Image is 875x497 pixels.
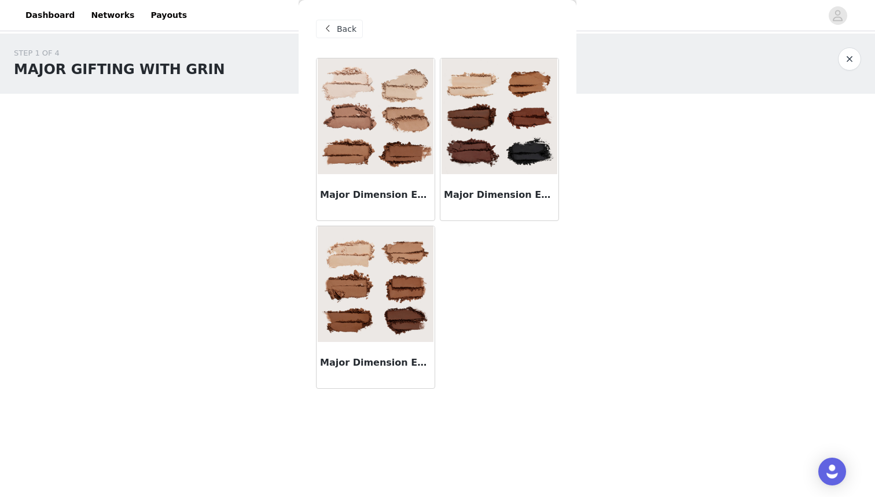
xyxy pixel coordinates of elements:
h3: Major Dimension Essential Artistry Edit Eyeshadow Palette - Medium [320,356,431,370]
img: Major Dimension Essential Artistry Edit Eyeshadow Palette - Deep [442,58,557,174]
a: Dashboard [19,2,82,28]
img: Major Dimension Essential Artistry Edit Eyeshadow Palette - Medium [318,226,433,342]
img: Major Dimension Essential Artistry Edit Eyeshadow Palette - Light [318,58,433,174]
a: Payouts [144,2,194,28]
span: Back [337,23,356,35]
div: STEP 1 OF 4 [14,47,225,59]
h1: MAJOR GIFTING WITH GRIN [14,59,225,80]
a: Networks [84,2,141,28]
h3: Major Dimension Essential Artistry Edit Eyeshadow Palette - Light [320,188,431,202]
div: avatar [832,6,843,25]
div: Open Intercom Messenger [818,458,846,485]
h3: Major Dimension Essential Artistry Edit Eyeshadow Palette - Deep [444,188,555,202]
